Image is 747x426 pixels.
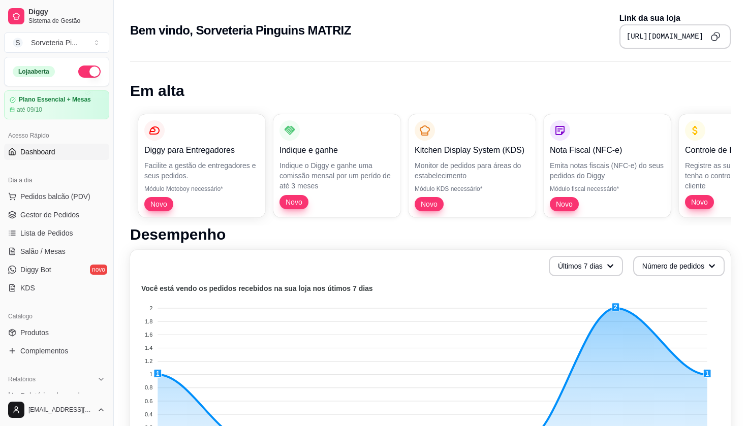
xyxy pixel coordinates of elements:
[19,96,91,104] article: Plano Essencial + Mesas
[544,114,671,217] button: Nota Fiscal (NFC-e)Emita notas fiscais (NFC-e) do seus pedidos do DiggyMódulo fiscal necessário*Novo
[550,185,665,193] p: Módulo fiscal necessário*
[415,144,530,156] p: Kitchen Display System (KDS)
[145,332,152,338] tspan: 1.6
[687,197,712,207] span: Novo
[4,387,109,404] a: Relatórios de vendas
[627,31,703,42] pre: [URL][DOMAIN_NAME]
[78,65,101,78] button: Alterar Status
[145,411,152,417] tspan: 0.4
[20,228,73,238] span: Lista de Pedidos
[4,398,109,422] button: [EMAIL_ADDRESS][DOMAIN_NAME]
[707,28,724,45] button: Copy to clipboard
[144,144,259,156] p: Diggy para Entregadores
[4,207,109,223] a: Gestor de Pedidos
[149,305,152,311] tspan: 2
[138,114,265,217] button: Diggy para EntregadoresFacilite a gestão de entregadores e seus pedidos.Módulo Motoboy necessário...
[17,106,42,114] article: até 09/10
[282,197,306,207] span: Novo
[145,384,152,390] tspan: 0.8
[146,199,171,209] span: Novo
[4,144,109,160] a: Dashboard
[4,261,109,278] a: Diggy Botnovo
[4,90,109,119] a: Plano Essencial + Mesasaté 09/10
[4,343,109,359] a: Complementos
[4,127,109,144] div: Acesso Rápido
[633,256,725,276] button: Número de pedidos
[415,160,530,181] p: Monitor de pedidos para áreas do estabelecimento
[130,225,731,244] h1: Desempenho
[13,38,23,48] span: S
[145,318,152,324] tspan: 1.8
[4,172,109,188] div: Dia a dia
[20,210,79,220] span: Gestor de Pedidos
[144,160,259,181] p: Facilite a gestão de entregadores e seus pedidos.
[4,225,109,241] a: Lista de Pedidos
[28,8,105,17] span: Diggy
[549,256,623,276] button: Últimos 7 dias
[31,38,78,48] div: Sorveteria Pi ...
[145,358,152,364] tspan: 1.2
[619,12,731,24] p: Link da sua loja
[415,185,530,193] p: Módulo KDS necessário*
[141,284,373,292] text: Você está vendo os pedidos recebidos na sua loja nos útimos 7 dias
[28,406,93,414] span: [EMAIL_ADDRESS][DOMAIN_NAME]
[279,160,394,191] p: Indique o Diggy e ganhe uma comissão mensal por um perído de até 3 meses
[4,188,109,205] button: Pedidos balcão (PDV)
[20,327,49,338] span: Produtos
[13,66,55,77] div: Loja aberta
[144,185,259,193] p: Módulo Motoboy necessário*
[4,4,109,28] a: DiggySistema de Gestão
[28,17,105,25] span: Sistema de Gestão
[4,243,109,259] a: Salão / Mesas
[4,32,109,53] button: Select a team
[20,283,35,293] span: KDS
[130,22,351,39] h2: Bem vindo, Sorveteria Pinguins MATRIZ
[409,114,536,217] button: Kitchen Display System (KDS)Monitor de pedidos para áreas do estabelecimentoMódulo KDS necessário...
[273,114,400,217] button: Indique e ganheIndique o Diggy e ganhe uma comissão mensal por um perído de até 3 mesesNovo
[20,147,55,157] span: Dashboard
[149,371,152,377] tspan: 1
[145,345,152,351] tspan: 1.4
[20,246,66,256] span: Salão / Mesas
[550,160,665,181] p: Emita notas fiscais (NFC-e) do seus pedidos do Diggy
[20,265,51,275] span: Diggy Bot
[552,199,577,209] span: Novo
[8,375,36,383] span: Relatórios
[20,191,90,202] span: Pedidos balcão (PDV)
[4,280,109,296] a: KDS
[130,82,731,100] h1: Em alta
[145,398,152,404] tspan: 0.6
[20,346,68,356] span: Complementos
[4,324,109,341] a: Produtos
[550,144,665,156] p: Nota Fiscal (NFC-e)
[279,144,394,156] p: Indique e ganhe
[417,199,442,209] span: Novo
[20,390,87,401] span: Relatórios de vendas
[4,308,109,324] div: Catálogo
